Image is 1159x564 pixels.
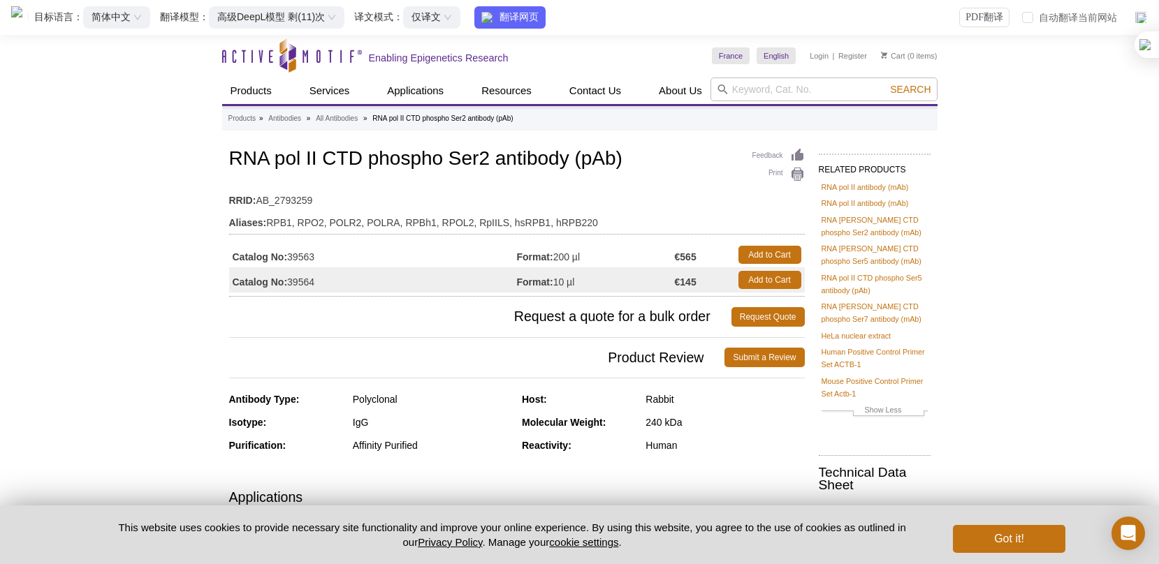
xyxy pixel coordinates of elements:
div: Human [646,439,804,452]
a: Services [301,77,358,104]
strong: €145 [675,276,697,288]
td: 10 µl [517,267,675,292]
a: Applications [379,77,452,104]
strong: Catalog No: [233,276,288,288]
a: Human Positive Control Primer Set ACTB-1 [822,346,928,371]
strong: Reactivity: [522,440,571,451]
td: 200 µl [517,242,675,267]
button: cookie settings [549,536,618,548]
h2: Enabling Epigenetics Research [369,52,509,64]
a: France [712,47,750,64]
a: Antibodies [268,112,301,125]
a: Login [810,51,829,61]
div: IgG [353,416,511,429]
strong: Purification: [229,440,286,451]
a: RNA [PERSON_NAME] CTD phospho Ser7 antibody (mAb) [822,300,928,325]
strong: Host: [522,394,547,405]
a: RNA pol II CTD phospho Ser2 antibody (pAb) [819,500,931,547]
a: Products [222,77,280,104]
div: Polyclonal [353,393,511,406]
img: Your Cart [881,52,887,59]
strong: Molecular Weight: [522,417,606,428]
a: Submit a Review [724,348,804,367]
h3: Applications [229,487,805,507]
strong: Format: [517,251,553,263]
td: RPB1, RPO2, POLR2, POLRA, RPBh1, RPOL2, RpIILS, hsRPB1, hRPB220 [229,208,805,230]
button: Got it! [953,525,1065,553]
strong: Aliases: [229,216,267,229]
span: Search [890,84,931,95]
td: 39564 [229,267,517,292]
div: Affinity Purified [353,439,511,452]
a: RNA pol II antibody (mAb) [822,197,909,209]
a: RNA pol II antibody (mAb) [822,181,909,193]
li: (0 items) [881,47,938,64]
strong: Isotype: [229,417,267,428]
a: Add to Cart [738,246,801,264]
strong: RRID: [229,194,256,207]
a: Request Quote [731,307,805,327]
strong: Format: [517,276,553,288]
li: » [307,114,311,122]
a: English [757,47,796,64]
a: Products [228,112,256,125]
a: RNA [PERSON_NAME] CTD phospho Ser2 antibody (mAb) [822,214,928,239]
a: Print [752,167,805,182]
div: Open Intercom Messenger [1111,517,1145,550]
a: Cart [881,51,905,61]
h1: RNA pol II CTD phospho Ser2 antibody (pAb) [229,148,805,172]
a: HeLa nuclear extract [822,329,891,342]
a: Feedback [752,148,805,163]
h2: Technical Data Sheet [819,466,931,491]
td: AB_2793259 [229,186,805,208]
div: 240 kDa [646,416,804,429]
a: All Antibodies [316,112,358,125]
li: RNA pol II CTD phospho Ser2 antibody (pAb) [372,114,513,122]
span: Product Review [229,348,725,367]
a: Contact Us [561,77,629,104]
a: About Us [650,77,710,104]
a: RNA [PERSON_NAME] CTD phospho Ser5 antibody (mAb) [822,242,928,267]
strong: Catalog No: [233,251,288,263]
span: Request a quote for a bulk order [229,307,731,327]
a: Resources [473,77,540,104]
a: Register [838,51,867,61]
p: This website uses cookies to provide necessary site functionality and improve your online experie... [94,520,931,549]
a: Add to Cart [738,271,801,289]
strong: €565 [675,251,697,263]
a: RNA pol II CTD phospho Ser5 antibody (pAb) [822,272,928,297]
div: Rabbit [646,393,804,406]
h2: RELATED PRODUCTS [819,154,931,179]
a: Show Less [822,403,928,420]
li: | [833,47,835,64]
li: » [363,114,367,122]
a: Mouse Positive Control Primer Set Actb-1 [822,375,928,400]
td: 39563 [229,242,517,267]
button: Search [886,83,935,96]
strong: Antibody Type: [229,394,300,405]
input: Keyword, Cat. No. [710,77,938,101]
a: Privacy Policy [418,536,482,548]
li: » [259,114,263,122]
